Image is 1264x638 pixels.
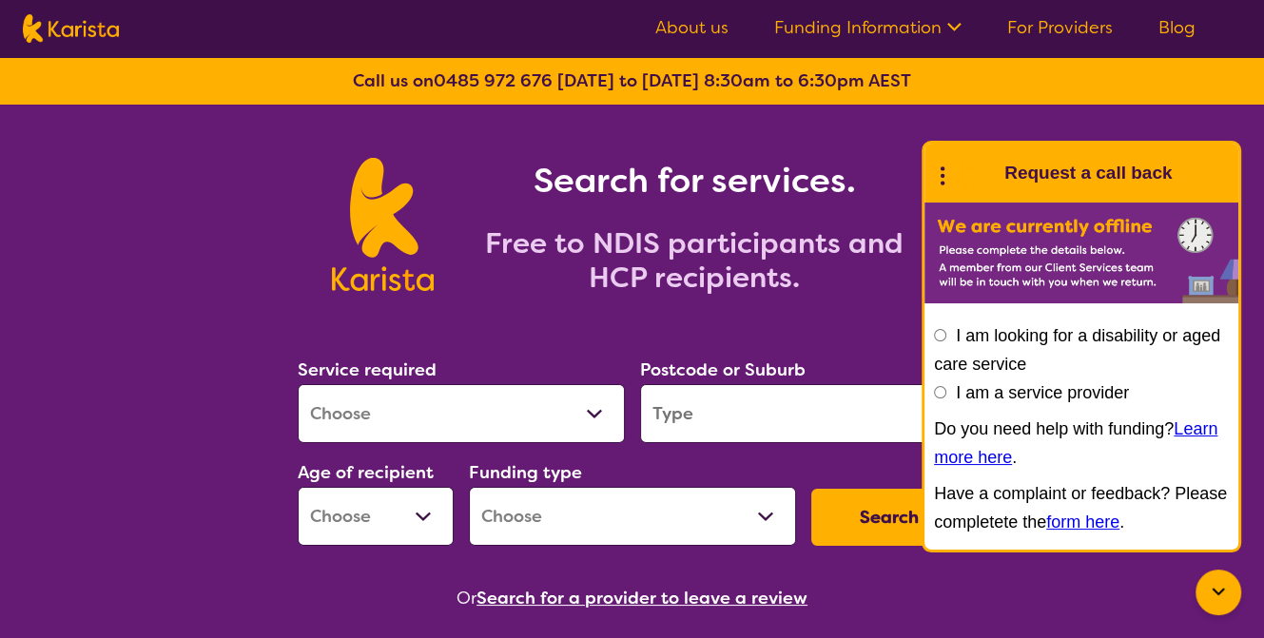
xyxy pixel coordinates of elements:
img: Karista logo [332,158,434,291]
a: For Providers [1007,16,1113,39]
h1: Request a call back [1004,159,1172,187]
span: Or [457,584,476,612]
img: Karista logo [23,14,119,43]
h2: Free to NDIS participants and HCP recipients. [457,226,932,295]
label: Postcode or Suburb [640,358,806,381]
button: Search [811,489,967,546]
a: About us [655,16,729,39]
label: Funding type [469,461,582,484]
a: 0485 972 676 [434,69,553,92]
a: form here [1046,512,1119,532]
h1: Search for services. [457,158,932,203]
input: Type [640,384,967,443]
img: Karista [955,154,993,192]
label: Service required [298,358,437,381]
p: Have a complaint or feedback? Please completete the . [934,479,1229,536]
button: Search for a provider to leave a review [476,584,807,612]
p: Do you need help with funding? . [934,415,1229,472]
img: Karista offline chat form to request call back [924,203,1238,303]
label: Age of recipient [298,461,434,484]
a: Blog [1158,16,1196,39]
b: Call us on [DATE] to [DATE] 8:30am to 6:30pm AEST [353,69,911,92]
label: I am looking for a disability or aged care service [934,326,1220,374]
a: Funding Information [774,16,962,39]
label: I am a service provider [956,383,1129,402]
